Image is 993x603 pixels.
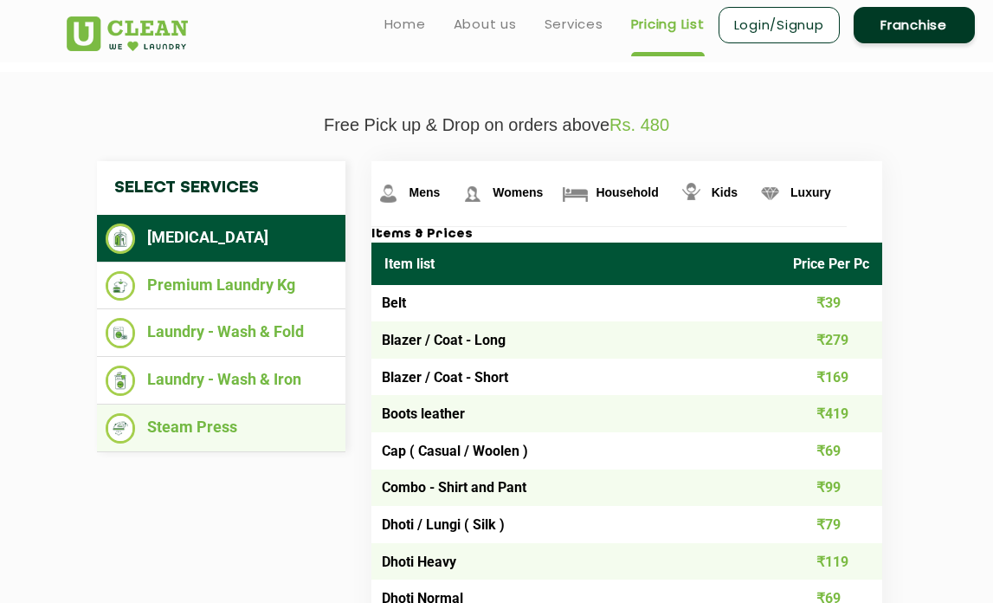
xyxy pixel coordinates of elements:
[712,185,738,199] span: Kids
[106,366,338,396] li: Laundry - Wash & Iron
[780,432,882,470] td: ₹69
[780,285,882,322] td: ₹39
[371,543,780,580] td: Dhoti Heavy
[596,185,658,199] span: Household
[371,432,780,470] td: Cap ( Casual / Woolen )
[97,161,346,215] h4: Select Services
[371,227,882,243] h3: Items & Prices
[493,185,543,199] span: Womens
[780,506,882,543] td: ₹79
[719,7,840,43] a: Login/Signup
[106,413,338,444] li: Steam Press
[371,506,780,543] td: Dhoti / Lungi ( Silk )
[67,115,927,135] p: Free Pick up & Drop on orders above
[106,271,136,301] img: Premium Laundry Kg
[780,359,882,396] td: ₹169
[67,16,189,51] img: UClean Laundry and Dry Cleaning
[371,359,780,396] td: Blazer / Coat - Short
[106,224,136,254] img: Dry Cleaning
[780,321,882,359] td: ₹279
[409,185,440,199] span: Mens
[106,366,136,396] img: Laundry - Wash & Iron
[545,14,603,35] a: Services
[106,413,136,444] img: Steam Press
[631,14,705,35] a: Pricing List
[790,185,831,199] span: Luxury
[457,178,487,209] img: Womens
[560,178,590,209] img: Household
[106,318,136,348] img: Laundry - Wash & Fold
[454,14,517,35] a: About us
[371,395,780,432] td: Boots leather
[106,271,338,301] li: Premium Laundry Kg
[854,7,975,43] a: Franchise
[371,285,780,322] td: Belt
[780,470,882,507] td: ₹99
[755,178,785,209] img: Luxury
[780,243,882,285] th: Price Per Pc
[676,178,706,209] img: Kids
[780,543,882,580] td: ₹119
[106,224,338,254] li: [MEDICAL_DATA]
[371,243,780,285] th: Item list
[384,14,426,35] a: Home
[609,115,669,134] span: Rs. 480
[780,395,882,432] td: ₹419
[106,318,338,348] li: Laundry - Wash & Fold
[371,470,780,507] td: Combo - Shirt and Pant
[373,178,403,209] img: Mens
[371,321,780,359] td: Blazer / Coat - Long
